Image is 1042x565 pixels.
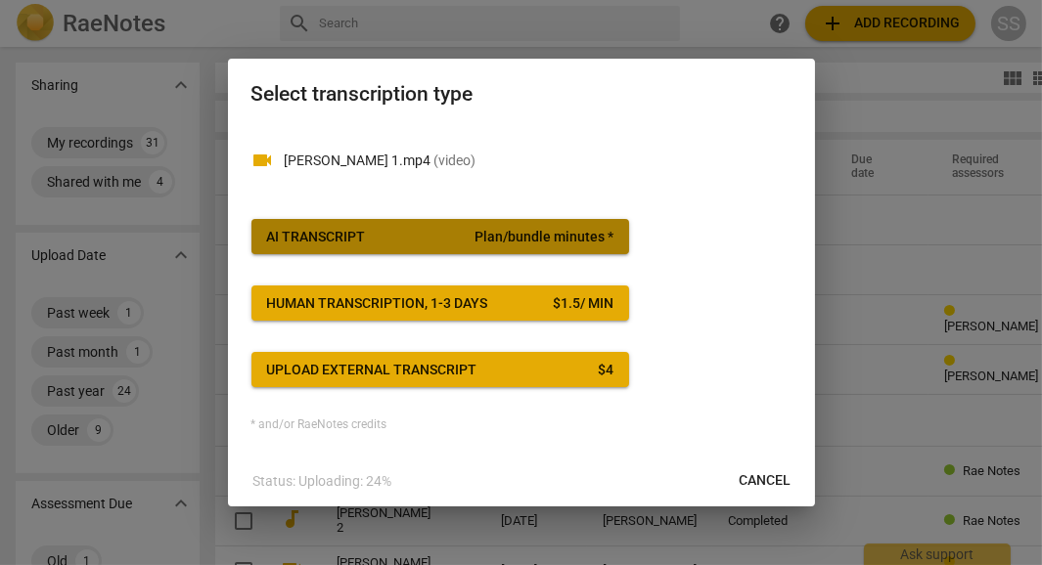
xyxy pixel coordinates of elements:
[251,352,629,387] button: Upload external transcript$4
[251,149,275,172] span: videocam
[598,361,613,380] div: $ 4
[740,471,792,491] span: Cancel
[267,361,477,380] div: Upload external transcript
[724,463,807,499] button: Cancel
[267,228,366,247] div: AI Transcript
[253,471,392,492] p: Status: Uploading: 24%
[553,294,613,314] div: $ 1.5 / min
[251,219,629,254] button: AI TranscriptPlan/bundle minutes *
[267,294,488,314] div: Human transcription, 1-3 days
[434,152,476,168] span: ( video )
[285,151,792,171] p: Ben Vos 1.mp4(video)
[475,228,613,247] span: Plan/bundle minutes *
[251,418,792,432] div: * and/or RaeNotes credits
[251,285,629,321] button: Human transcription, 1-3 days$1.5/ min
[251,82,792,107] h2: Select transcription type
